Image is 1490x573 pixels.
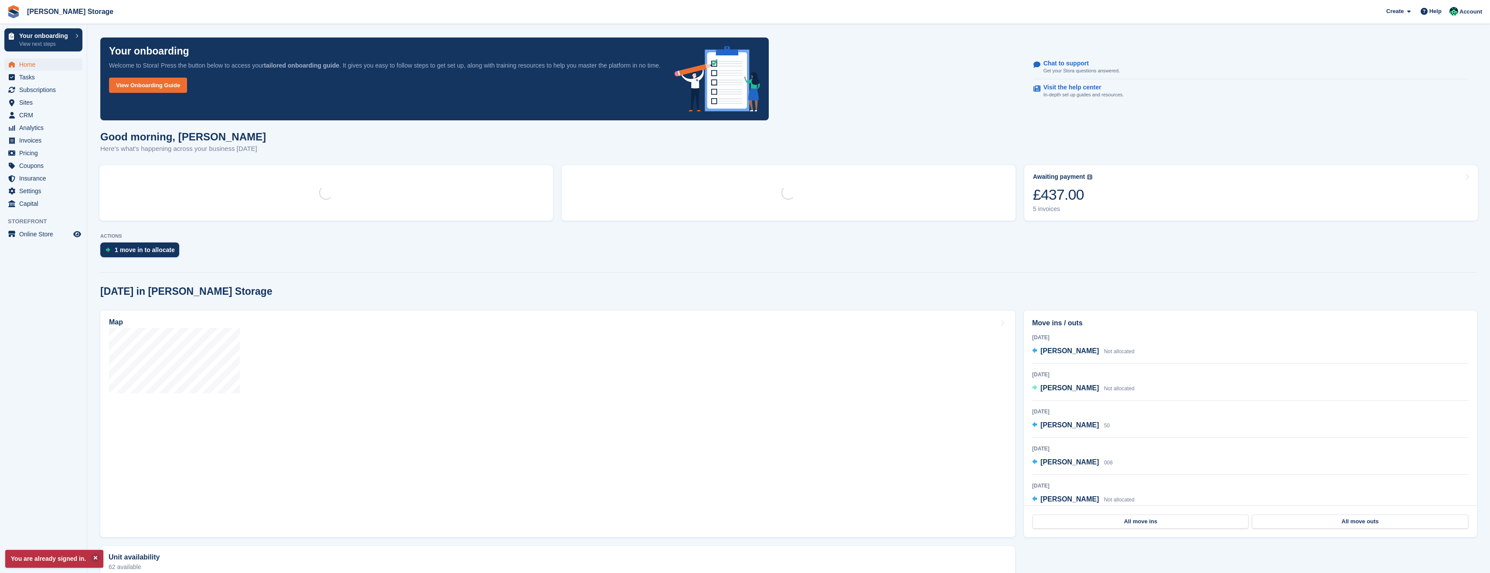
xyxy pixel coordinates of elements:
h2: Map [109,318,123,326]
div: [DATE] [1032,445,1469,453]
img: icon-info-grey-7440780725fd019a000dd9b08b2336e03edf1995a4989e88bcd33f0948082b44.svg [1087,174,1092,180]
a: menu [4,160,82,172]
div: 5 invoices [1033,205,1093,213]
span: 50 [1104,423,1110,429]
a: menu [4,122,82,134]
a: [PERSON_NAME] 50 [1032,420,1110,431]
span: Not allocated [1104,497,1135,503]
span: Invoices [19,134,72,147]
a: menu [4,198,82,210]
strong: tailored onboarding guide [264,62,339,69]
a: [PERSON_NAME] Not allocated [1032,383,1135,394]
span: Help [1429,7,1442,16]
a: menu [4,185,82,197]
p: Your onboarding [109,46,189,56]
span: Sites [19,96,72,109]
a: menu [4,147,82,159]
a: All move ins [1033,515,1248,529]
a: [PERSON_NAME] Not allocated [1032,346,1135,357]
span: Coupons [19,160,72,172]
a: Map [100,310,1015,537]
p: Here's what's happening across your business [DATE] [100,144,266,154]
span: Not allocated [1104,348,1135,355]
a: menu [4,109,82,121]
div: [DATE] [1032,408,1469,416]
img: onboarding-info-6c161a55d2c0e0a8cae90662b2fe09162a5109e8cc188191df67fb4f79e88e88.svg [675,46,760,112]
p: ACTIONS [100,233,1477,239]
span: 008 [1104,460,1113,466]
span: Capital [19,198,72,210]
span: Storefront [8,217,87,226]
a: Chat to support Get your Stora questions answered. [1033,55,1469,79]
a: View Onboarding Guide [109,78,187,93]
span: Insurance [19,172,72,184]
span: [PERSON_NAME] [1040,384,1099,392]
a: menu [4,172,82,184]
span: Online Store [19,228,72,240]
a: Your onboarding View next steps [4,28,82,51]
h2: Unit availability [109,553,160,561]
p: 62 available [109,564,1007,570]
h1: Good morning, [PERSON_NAME] [100,131,266,143]
span: [PERSON_NAME] [1040,347,1099,355]
a: Awaiting payment £437.00 5 invoices [1024,165,1478,221]
img: Andrew Norman [1449,7,1458,16]
span: Settings [19,185,72,197]
span: Create [1386,7,1404,16]
p: Visit the help center [1043,84,1117,91]
a: menu [4,134,82,147]
h2: Move ins / outs [1032,318,1469,328]
span: Analytics [19,122,72,134]
span: Subscriptions [19,84,72,96]
div: 1 move in to allocate [115,246,175,253]
span: CRM [19,109,72,121]
span: [PERSON_NAME] [1040,495,1099,503]
img: move_ins_to_allocate_icon-fdf77a2bb77ea45bf5b3d319d69a93e2d87916cf1d5bf7949dd705db3b84f3ca.svg [106,247,110,252]
div: Awaiting payment [1033,173,1085,181]
span: Not allocated [1104,385,1135,392]
p: Get your Stora questions answered. [1043,67,1120,75]
div: [DATE] [1032,371,1469,379]
div: £437.00 [1033,186,1093,204]
p: Your onboarding [19,33,71,39]
img: stora-icon-8386f47178a22dfd0bd8f6a31ec36ba5ce8667c1dd55bd0f319d3a0aa187defe.svg [7,5,20,18]
h2: [DATE] in [PERSON_NAME] Storage [100,286,272,297]
p: You are already signed in. [5,550,103,568]
a: 1 move in to allocate [100,242,184,262]
p: In-depth set up guides and resources. [1043,91,1124,99]
a: [PERSON_NAME] Not allocated [1032,494,1135,505]
p: Chat to support [1043,60,1113,67]
a: menu [4,96,82,109]
div: [DATE] [1032,482,1469,490]
a: menu [4,71,82,83]
span: Account [1459,7,1482,16]
a: menu [4,84,82,96]
a: [PERSON_NAME] Storage [24,4,117,19]
a: All move outs [1252,515,1468,529]
span: [PERSON_NAME] [1040,421,1099,429]
a: menu [4,228,82,240]
a: Preview store [72,229,82,239]
a: menu [4,58,82,71]
a: [PERSON_NAME] 008 [1032,457,1113,468]
span: Tasks [19,71,72,83]
p: View next steps [19,40,71,48]
span: Pricing [19,147,72,159]
span: Home [19,58,72,71]
p: Welcome to Stora! Press the button below to access your . It gives you easy to follow steps to ge... [109,61,661,70]
div: [DATE] [1032,334,1469,341]
a: Visit the help center In-depth set up guides and resources. [1033,79,1469,103]
span: [PERSON_NAME] [1040,458,1099,466]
